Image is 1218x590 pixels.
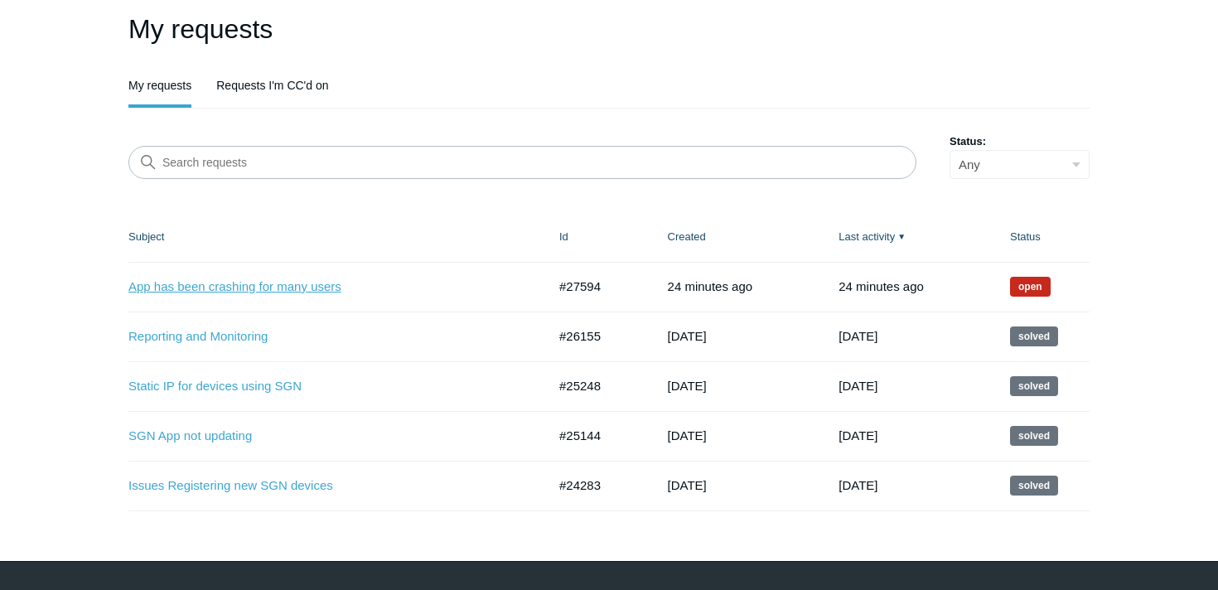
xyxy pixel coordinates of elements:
label: Status: [950,133,1090,150]
time: 08/04/2025, 12:03 [839,329,877,343]
span: This request has been solved [1010,476,1058,496]
time: 06/02/2025, 15:42 [668,379,707,393]
time: 05/28/2025, 09:30 [668,428,707,442]
td: #26155 [543,312,651,361]
td: #27594 [543,262,651,312]
th: Id [543,212,651,262]
time: 06/22/2025, 12:02 [839,428,877,442]
a: Reporting and Monitoring [128,327,522,346]
a: Created [668,230,706,243]
a: Last activity▼ [839,230,895,243]
a: Static IP for devices using SGN [128,377,522,396]
span: This request has been solved [1010,326,1058,346]
span: We are working on a response for you [1010,277,1051,297]
h1: My requests [128,9,1090,49]
th: Subject [128,212,543,262]
td: #25248 [543,361,651,411]
time: 08/21/2025, 11:56 [668,279,753,293]
a: App has been crashing for many users [128,278,522,297]
span: ▼ [897,230,906,243]
span: This request has been solved [1010,376,1058,396]
span: This request has been solved [1010,426,1058,446]
time: 05/13/2025, 18:01 [839,478,877,492]
td: #24283 [543,461,651,510]
a: Issues Registering new SGN devices [128,476,522,496]
a: SGN App not updating [128,427,522,446]
a: My requests [128,66,191,104]
time: 08/21/2025, 11:56 [839,279,924,293]
th: Status [993,212,1090,262]
time: 04/16/2025, 09:21 [668,478,707,492]
td: #25144 [543,411,651,461]
time: 07/11/2025, 12:51 [668,329,707,343]
input: Search requests [128,146,916,179]
a: Requests I'm CC'd on [216,66,328,104]
time: 06/30/2025, 11:02 [839,379,877,393]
